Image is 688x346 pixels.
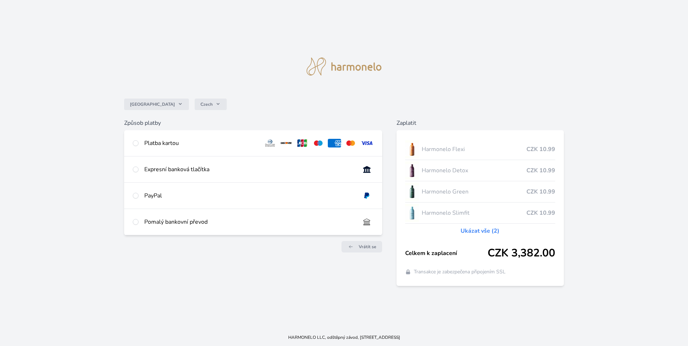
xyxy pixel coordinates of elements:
span: Harmonelo Slimfit [422,209,526,217]
img: logo.svg [307,58,381,76]
img: onlineBanking_CZ.svg [360,165,374,174]
div: Expresní banková tlačítka [144,165,354,174]
span: CZK 3,382.00 [488,247,555,260]
span: CZK 10.99 [526,166,555,175]
a: Vrátit se [341,241,382,252]
div: Pomalý bankovní převod [144,218,354,226]
img: SLIMFIT_se_stinem_x-lo.jpg [405,204,419,222]
img: visa.svg [360,139,374,147]
img: discover.svg [280,139,293,147]
button: Czech [195,99,227,110]
img: bankTransfer_IBAN.svg [360,218,374,226]
img: maestro.svg [312,139,325,147]
h6: Zaplatit [397,119,564,127]
span: [GEOGRAPHIC_DATA] [130,101,175,107]
span: Harmonelo Detox [422,166,526,175]
img: paypal.svg [360,191,374,200]
span: Celkem k zaplacení [405,249,488,258]
div: Platba kartou [144,139,257,147]
img: jcb.svg [296,139,309,147]
span: Transakce je zabezpečena připojením SSL [414,268,506,276]
span: Harmonelo Flexi [422,145,526,154]
h6: Způsob platby [124,119,382,127]
a: Ukázat vše (2) [461,227,499,235]
img: amex.svg [328,139,341,147]
span: CZK 10.99 [526,145,555,154]
span: CZK 10.99 [526,209,555,217]
span: Harmonelo Green [422,187,526,196]
img: CLEAN_GREEN_se_stinem_x-lo.jpg [405,183,419,201]
span: Vrátit se [359,244,376,250]
button: [GEOGRAPHIC_DATA] [124,99,189,110]
img: DETOX_se_stinem_x-lo.jpg [405,161,419,179]
img: CLEAN_FLEXI_se_stinem_x-hi_(1)-lo.jpg [405,140,419,158]
img: mc.svg [344,139,357,147]
div: PayPal [144,191,354,200]
img: diners.svg [263,139,277,147]
span: CZK 10.99 [526,187,555,196]
span: Czech [200,101,213,107]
